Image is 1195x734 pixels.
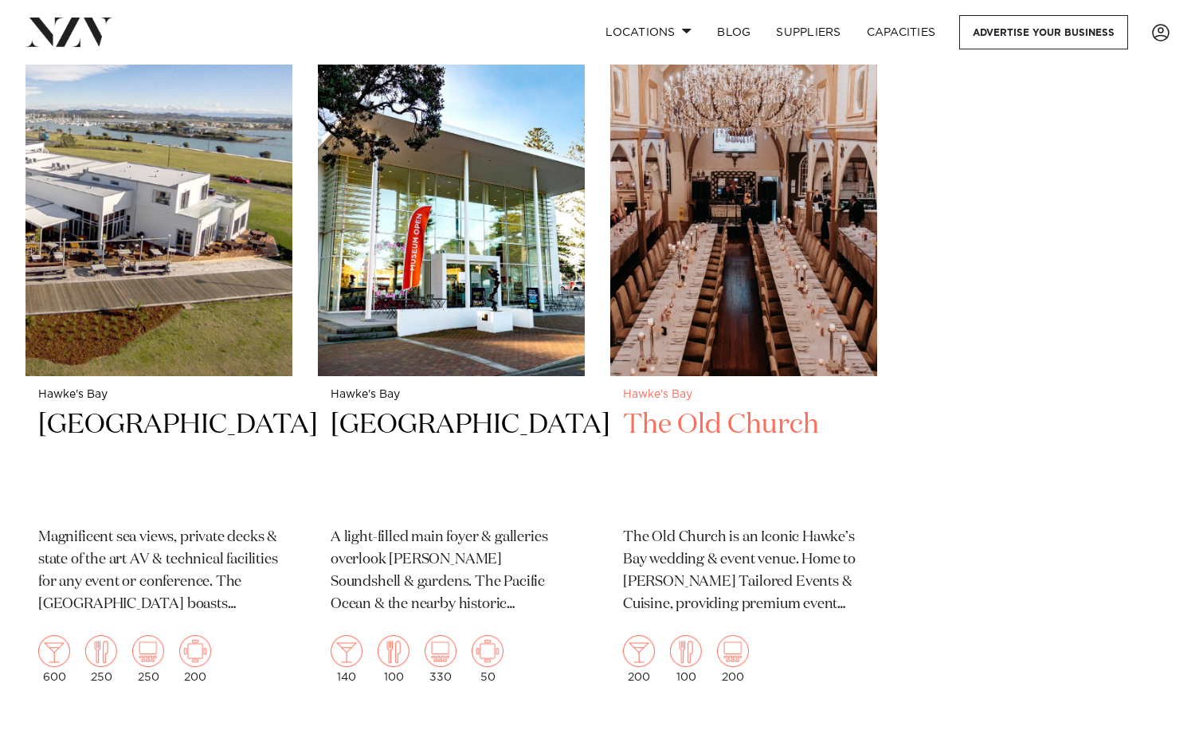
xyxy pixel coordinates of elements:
a: Advertise your business [959,15,1128,49]
img: nzv-logo.png [25,18,112,46]
small: Hawke's Bay [623,389,864,401]
img: meeting.png [179,635,211,667]
a: BLOG [704,15,763,49]
a: Capacities [854,15,949,49]
img: dining.png [85,635,117,667]
div: 100 [670,635,702,683]
div: 600 [38,635,70,683]
small: Hawke's Bay [38,389,280,401]
img: dining.png [378,635,409,667]
a: Hawke's Bay [GEOGRAPHIC_DATA] Magnificent sea views, private decks & state of the art AV & techni... [25,18,292,696]
small: Hawke's Bay [331,389,572,401]
a: SUPPLIERS [763,15,853,49]
h2: [GEOGRAPHIC_DATA] [331,407,572,515]
div: 50 [472,635,503,683]
img: cocktail.png [38,635,70,667]
img: cocktail.png [623,635,655,667]
p: A light-filled main foyer & galleries overlook [PERSON_NAME] Soundshell & gardens. The Pacific Oc... [331,527,572,616]
img: theatre.png [425,635,456,667]
div: 200 [717,635,749,683]
div: 140 [331,635,362,683]
img: theatre.png [132,635,164,667]
img: theatre.png [717,635,749,667]
div: 200 [179,635,211,683]
div: 330 [425,635,456,683]
h2: The Old Church [623,407,864,515]
img: dining.png [670,635,702,667]
img: cocktail.png [331,635,362,667]
a: Hawke's Bay The Old Church The Old Church is an Iconic Hawke’s Bay wedding & event venue. Home to... [610,18,877,696]
a: Hawke's Bay [GEOGRAPHIC_DATA] A light-filled main foyer & galleries overlook [PERSON_NAME] Sounds... [318,18,585,696]
div: 250 [132,635,164,683]
div: 100 [378,635,409,683]
h2: [GEOGRAPHIC_DATA] [38,407,280,515]
p: The Old Church is an Iconic Hawke’s Bay wedding & event venue. Home to [PERSON_NAME] Tailored Eve... [623,527,864,616]
div: 200 [623,635,655,683]
p: Magnificent sea views, private decks & state of the art AV & technical facilities for any event o... [38,527,280,616]
a: Locations [593,15,704,49]
div: 250 [85,635,117,683]
img: meeting.png [472,635,503,667]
